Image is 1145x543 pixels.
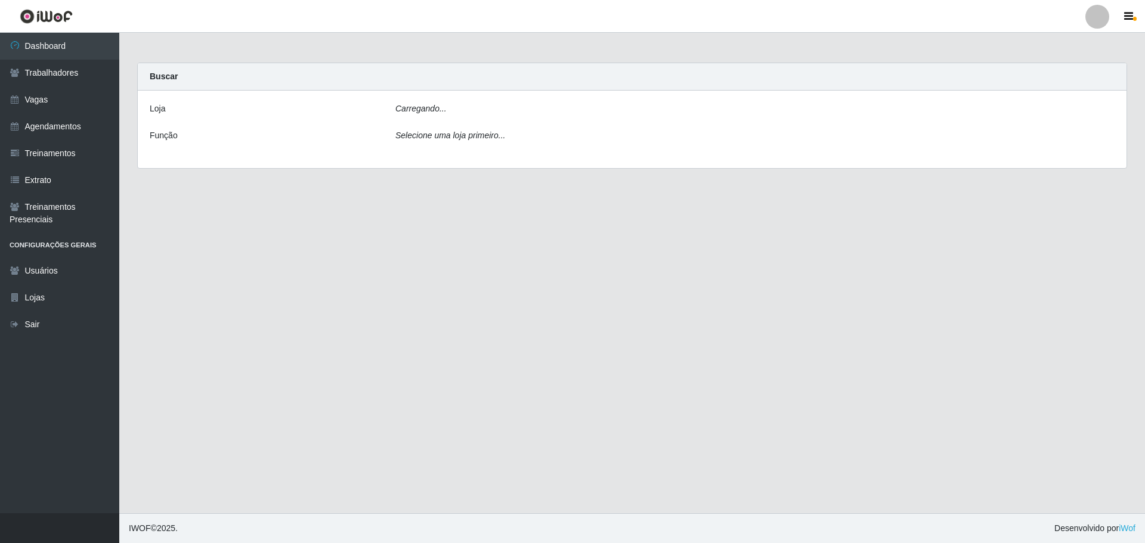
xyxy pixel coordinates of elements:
[20,9,73,24] img: CoreUI Logo
[1119,523,1135,533] a: iWof
[150,103,165,115] label: Loja
[395,131,505,140] i: Selecione uma loja primeiro...
[150,129,178,142] label: Função
[150,72,178,81] strong: Buscar
[1054,522,1135,535] span: Desenvolvido por
[129,522,178,535] span: © 2025 .
[129,523,151,533] span: IWOF
[395,104,447,113] i: Carregando...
